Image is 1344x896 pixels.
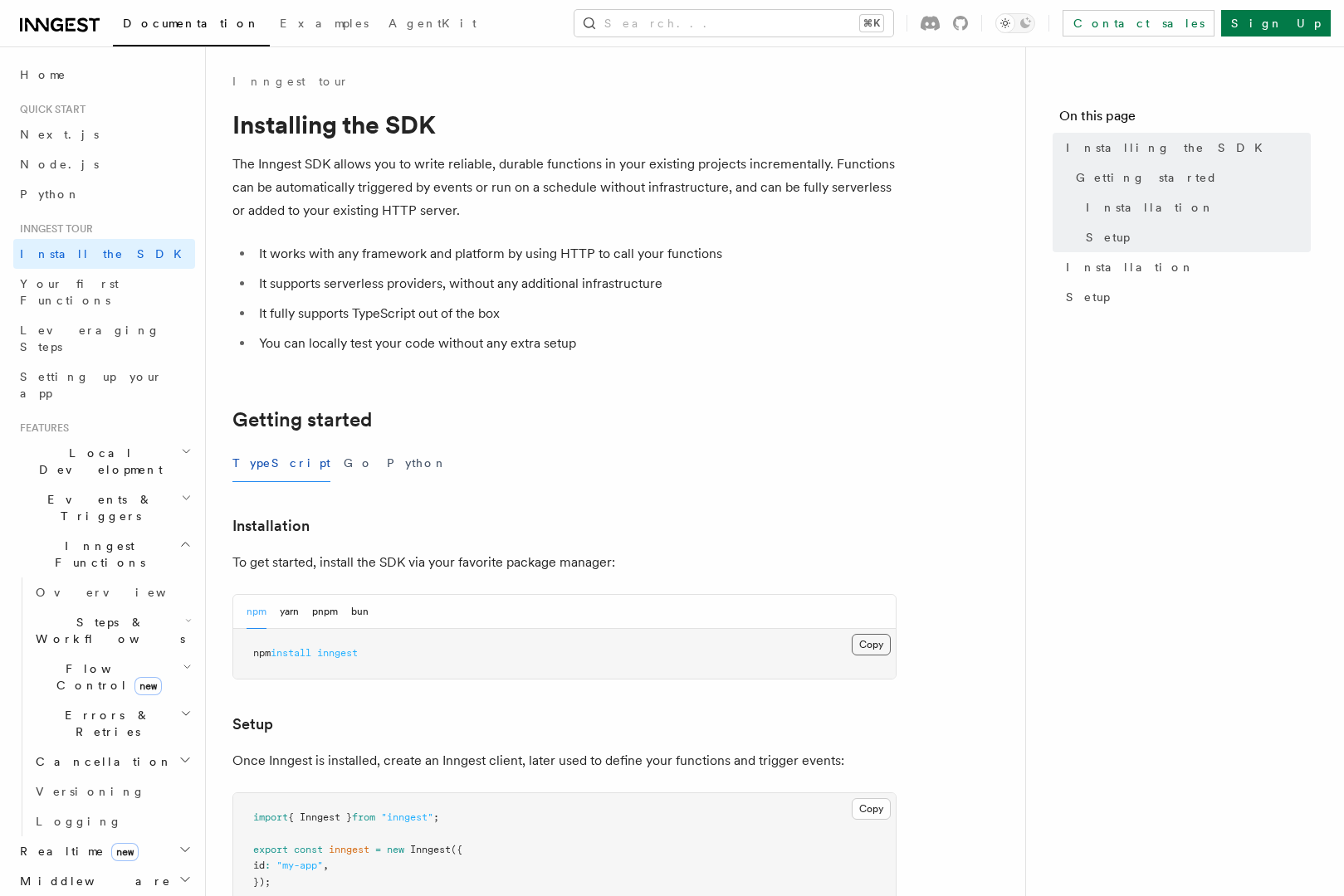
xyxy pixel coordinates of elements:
[1066,139,1273,156] span: Installing the SDK
[13,269,195,315] a: Your first Functions
[13,315,195,362] a: Leveraging Steps
[1069,163,1311,192] a: Getting started
[13,179,195,209] a: Python
[352,811,375,823] span: from
[13,531,195,577] button: Inngest Functions
[254,242,897,265] li: It works with any framework and platform by using HTTP to call your functions
[232,110,897,139] h1: Installing the SDK
[1059,282,1311,312] a: Setup
[29,747,195,777] button: Cancellation
[13,445,181,478] span: Local Development
[134,677,162,695] span: new
[317,647,358,659] span: inngest
[232,551,897,574] p: To get started, install the SDK via your favorite package manager:
[1066,289,1110,305] span: Setup
[1079,222,1311,252] a: Setup
[387,445,447,482] button: Python
[1086,229,1130,246] span: Setup
[254,332,897,355] li: You can locally test your code without any extra setup
[20,247,192,261] span: Install the SDK
[271,647,311,659] span: install
[36,815,122,828] span: Logging
[254,272,897,295] li: It supports serverless providers, without any additional infrastructure
[29,614,185,647] span: Steps & Workflows
[20,128,99,141] span: Next.js
[13,491,181,524] span: Events & Triggers
[232,749,897,772] p: Once Inngest is installed, create an Inngest client, later used to define your functions and trig...
[253,876,271,888] span: });
[20,158,99,171] span: Node.js
[13,836,195,866] button: Realtimenew
[381,811,433,823] span: "inngest"
[13,421,69,435] span: Features
[13,538,179,571] span: Inngest Functions
[13,843,139,859] span: Realtime
[29,577,195,607] a: Overview
[375,844,381,855] span: =
[860,15,883,32] kbd: ⌘K
[123,17,260,30] span: Documentation
[20,187,81,201] span: Python
[1059,106,1311,133] h4: On this page
[13,149,195,179] a: Node.js
[232,713,273,736] a: Setup
[1076,169,1218,186] span: Getting started
[247,595,266,629] button: npm
[379,5,486,45] a: AgentKit
[280,17,369,30] span: Examples
[323,859,329,871] span: ,
[232,445,330,482] button: TypeScript
[232,408,372,431] a: Getting started
[13,438,195,485] button: Local Development
[111,843,139,861] span: new
[1221,10,1331,37] a: Sign Up
[13,577,195,836] div: Inngest Functions
[253,844,288,855] span: export
[574,10,893,37] button: Search...⌘K
[253,859,265,871] span: id
[13,103,86,116] span: Quick start
[451,844,462,855] span: ({
[13,873,171,889] span: Middleware
[29,707,180,740] span: Errors & Retries
[113,5,270,46] a: Documentation
[13,119,195,149] a: Next.js
[13,485,195,531] button: Events & Triggers
[410,844,451,855] span: Inngest
[852,634,891,655] button: Copy
[29,607,195,654] button: Steps & Workflows
[20,66,66,83] span: Home
[29,753,173,770] span: Cancellation
[13,362,195,408] a: Setting up your app
[1059,252,1311,282] a: Installation
[20,324,160,353] span: Leveraging Steps
[36,586,207,599] span: Overview
[1086,199,1214,216] span: Installation
[29,660,183,694] span: Flow Control
[389,17,477,30] span: AgentKit
[265,859,271,871] span: :
[232,73,349,90] a: Inngest tour
[276,859,323,871] span: "my-app"
[253,647,271,659] span: npm
[29,700,195,747] button: Errors & Retries
[29,806,195,836] a: Logging
[1066,259,1195,275] span: Installation
[433,811,439,823] span: ;
[29,654,195,700] button: Flow Controlnew
[232,153,897,222] p: The Inngest SDK allows you to write reliable, durable functions in your existing projects increme...
[13,239,195,269] a: Install the SDK
[20,277,119,307] span: Your first Functions
[351,595,369,629] button: bun
[270,5,379,45] a: Examples
[13,60,195,90] a: Home
[36,785,145,798] span: Versioning
[387,844,404,855] span: new
[280,595,299,629] button: yarn
[13,222,93,236] span: Inngest tour
[253,811,288,823] span: import
[329,844,369,855] span: inngest
[344,445,374,482] button: Go
[13,866,195,896] button: Middleware
[294,844,323,855] span: const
